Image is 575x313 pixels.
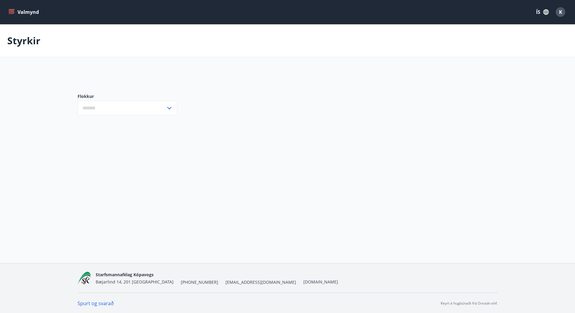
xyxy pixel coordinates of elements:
[441,301,498,306] p: Keyrt á hugbúnaði frá Dorado ehf.
[7,34,40,47] p: Styrkir
[78,272,91,285] img: x5MjQkxwhnYn6YREZUTEa9Q4KsBUeQdWGts9Dj4O.png
[225,279,296,285] span: [EMAIL_ADDRESS][DOMAIN_NAME]
[533,7,552,17] button: ÍS
[7,7,41,17] button: menu
[181,279,218,285] span: [PHONE_NUMBER]
[303,279,338,285] a: [DOMAIN_NAME]
[559,9,562,15] span: K
[96,279,174,285] span: Bæjarlind 14, 201 [GEOGRAPHIC_DATA]
[78,93,177,99] label: Flokkur
[96,272,154,277] span: Starfsmannafélag Kópavogs
[78,300,114,307] a: Spurt og svarað
[553,5,568,19] button: K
